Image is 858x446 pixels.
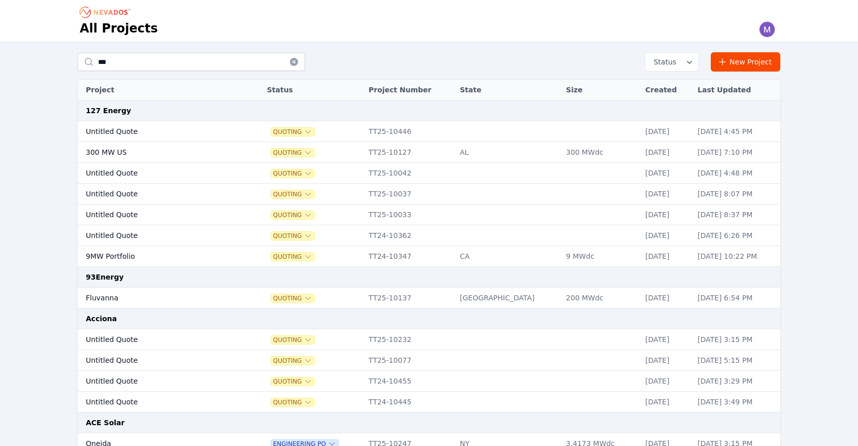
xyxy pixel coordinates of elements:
[692,184,780,204] td: [DATE] 8:07 PM
[271,378,314,386] button: Quoting
[640,142,692,163] td: [DATE]
[364,329,455,350] td: TT25-10232
[640,225,692,246] td: [DATE]
[78,80,237,100] th: Project
[640,184,692,204] td: [DATE]
[364,204,455,225] td: TT25-10033
[364,246,455,267] td: TT24-10347
[692,142,780,163] td: [DATE] 7:10 PM
[78,225,780,246] tr: Untitled QuoteQuotingTT24-10362[DATE][DATE] 6:26 PM
[271,357,314,365] button: Quoting
[78,121,237,142] td: Untitled Quote
[271,253,314,261] button: Quoting
[80,20,158,37] h1: All Projects
[271,336,314,344] button: Quoting
[78,350,237,371] td: Untitled Quote
[78,308,780,329] td: Acciona
[364,392,455,413] td: TT24-10445
[692,350,780,371] td: [DATE] 5:15 PM
[271,128,314,136] button: Quoting
[364,371,455,392] td: TT24-10455
[78,100,780,121] td: 127 Energy
[561,246,640,267] td: 9 MWdc
[271,211,314,219] button: Quoting
[364,142,455,163] td: TT25-10127
[645,53,699,71] button: Status
[262,80,364,100] th: Status
[692,163,780,184] td: [DATE] 4:48 PM
[364,121,455,142] td: TT25-10446
[78,329,237,350] td: Untitled Quote
[78,204,237,225] td: Untitled Quote
[78,392,780,413] tr: Untitled QuoteQuotingTT24-10445[DATE][DATE] 3:49 PM
[640,329,692,350] td: [DATE]
[364,350,455,371] td: TT25-10077
[78,329,780,350] tr: Untitled QuoteQuotingTT25-10232[DATE][DATE] 3:15 PM
[455,80,561,100] th: State
[271,294,314,302] button: Quoting
[692,225,780,246] td: [DATE] 6:26 PM
[640,80,692,100] th: Created
[692,392,780,413] td: [DATE] 3:49 PM
[78,163,237,184] td: Untitled Quote
[561,142,640,163] td: 300 MWdc
[692,246,780,267] td: [DATE] 10:22 PM
[692,204,780,225] td: [DATE] 8:37 PM
[455,142,561,163] td: AL
[640,392,692,413] td: [DATE]
[455,288,561,308] td: [GEOGRAPHIC_DATA]
[78,246,780,267] tr: 9MW PortfolioQuotingTT24-10347CA9 MWdc[DATE][DATE] 10:22 PM
[640,246,692,267] td: [DATE]
[640,371,692,392] td: [DATE]
[692,371,780,392] td: [DATE] 3:29 PM
[78,246,237,267] td: 9MW Portfolio
[78,267,780,288] td: 93Energy
[271,398,314,406] button: Quoting
[640,350,692,371] td: [DATE]
[78,121,780,142] tr: Untitled QuoteQuotingTT25-10446[DATE][DATE] 4:45 PM
[364,225,455,246] td: TT24-10362
[692,288,780,308] td: [DATE] 6:54 PM
[640,204,692,225] td: [DATE]
[271,169,314,178] button: Quoting
[561,288,640,308] td: 200 MWdc
[692,121,780,142] td: [DATE] 4:45 PM
[640,163,692,184] td: [DATE]
[364,184,455,204] td: TT25-10037
[455,246,561,267] td: CA
[80,4,134,20] nav: Breadcrumb
[692,80,780,100] th: Last Updated
[78,392,237,413] td: Untitled Quote
[640,121,692,142] td: [DATE]
[271,149,314,157] button: Quoting
[78,142,237,163] td: 300 MW US
[78,184,780,204] tr: Untitled QuoteQuotingTT25-10037[DATE][DATE] 8:07 PM
[561,80,640,100] th: Size
[78,184,237,204] td: Untitled Quote
[271,232,314,240] button: Quoting
[78,371,237,392] td: Untitled Quote
[78,288,237,308] td: Fluvanna
[78,350,780,371] tr: Untitled QuoteQuotingTT25-10077[DATE][DATE] 5:15 PM
[364,288,455,308] td: TT25-10137
[78,371,780,392] tr: Untitled QuoteQuotingTT24-10455[DATE][DATE] 3:29 PM
[649,57,676,67] span: Status
[364,80,455,100] th: Project Number
[78,225,237,246] td: Untitled Quote
[759,21,775,38] img: Madeline Koldos
[364,163,455,184] td: TT25-10042
[78,163,780,184] tr: Untitled QuoteQuotingTT25-10042[DATE][DATE] 4:48 PM
[271,190,314,198] button: Quoting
